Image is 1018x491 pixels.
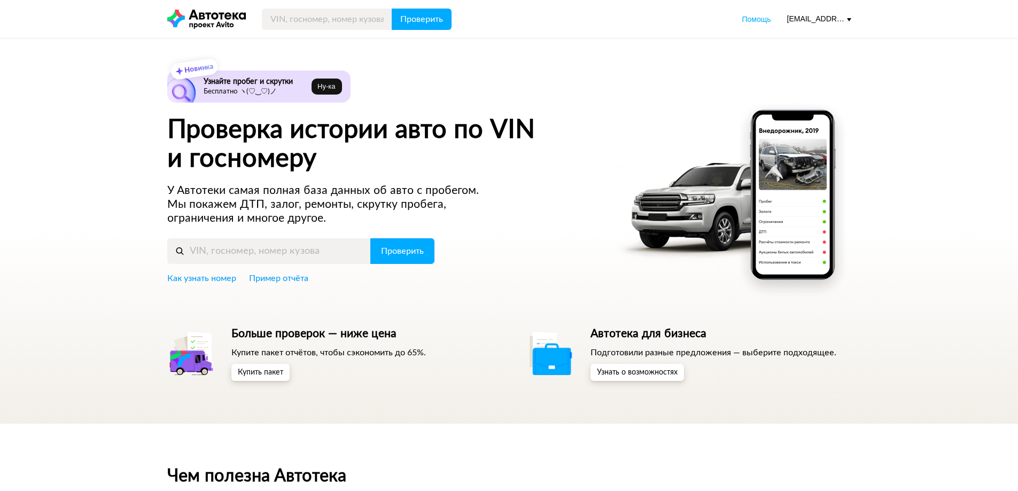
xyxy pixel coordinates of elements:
p: Подготовили разные предложения — выберите подходящее. [590,347,836,358]
strong: Новинка [184,63,213,74]
h5: Автотека для бизнеса [590,327,836,341]
input: VIN, госномер, номер кузова [167,238,371,264]
button: Проверить [392,9,452,30]
h5: Больше проверок — ниже цена [231,327,426,341]
a: Как узнать номер [167,272,236,284]
span: Ну‑ка [317,82,335,91]
span: Помощь [742,15,771,24]
button: Проверить [370,238,434,264]
h1: Проверка истории авто по VIN и госномеру [167,115,602,173]
span: Проверить [400,15,443,24]
p: Купите пакет отчётов, чтобы сэкономить до 65%. [231,347,426,358]
button: Купить пакет [231,364,290,381]
span: Проверить [381,247,424,255]
a: Пример отчёта [249,272,308,284]
h2: Чем полезна Автотека [167,466,851,486]
a: Помощь [742,14,771,25]
span: Узнать о возможностях [597,369,678,376]
input: VIN, госномер, номер кузова [262,9,392,30]
h6: Узнайте пробег и скрутки [204,77,308,87]
span: Купить пакет [238,369,283,376]
p: У Автотеки самая полная база данных об авто с пробегом. Мы покажем ДТП, залог, ремонты, скрутку п... [167,184,500,225]
p: Бесплатно ヽ(♡‿♡)ノ [204,88,308,96]
button: Узнать о возможностях [590,364,684,381]
div: [EMAIL_ADDRESS][DOMAIN_NAME] [787,14,851,24]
